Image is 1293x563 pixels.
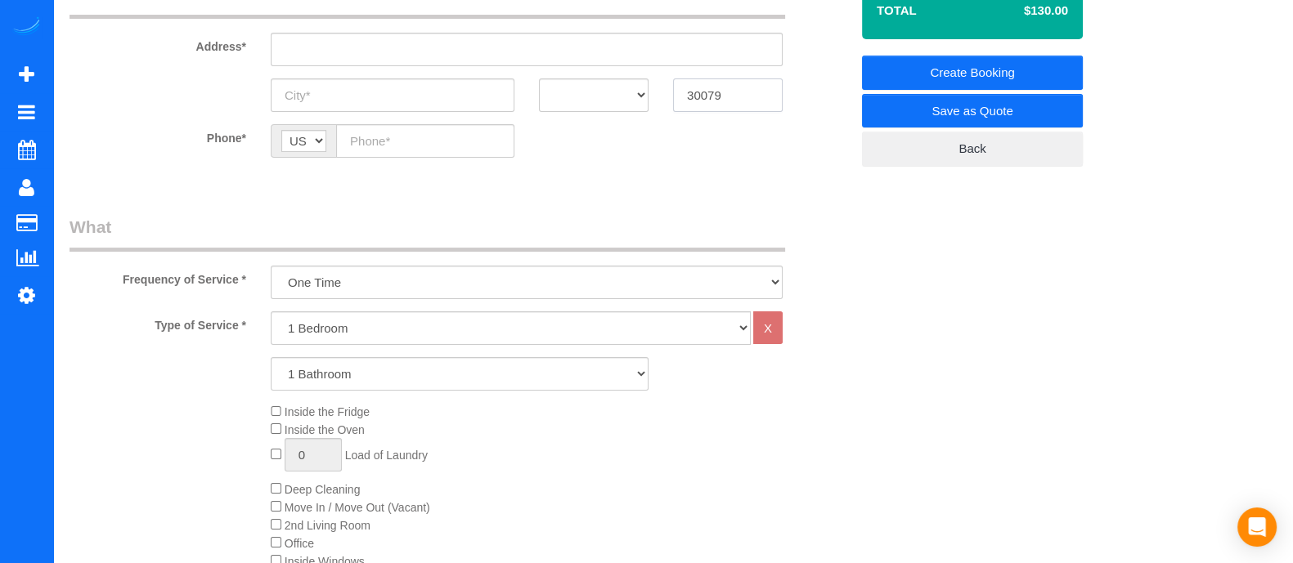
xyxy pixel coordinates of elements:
strong: Total [877,3,917,17]
input: Zip Code* [673,78,783,112]
label: Phone* [57,124,258,146]
a: Save as Quote [862,94,1083,128]
span: 2nd Living Room [285,519,370,532]
label: Address* [57,33,258,55]
span: Inside the Fridge [285,405,370,418]
label: Frequency of Service * [57,266,258,288]
span: Load of Laundry [345,449,428,462]
label: Type of Service * [57,311,258,333]
a: Create Booking [862,56,1083,90]
a: Back [862,132,1083,166]
span: Inside the Oven [285,423,365,436]
legend: What [70,215,785,252]
span: Deep Cleaning [285,483,361,496]
div: Open Intercom Messenger [1237,507,1277,547]
span: Move In / Move Out (Vacant) [285,501,430,514]
span: Office [285,537,314,550]
h4: $130.00 [975,4,1068,18]
img: Automaid Logo [10,16,43,39]
input: City* [271,78,514,112]
input: Phone* [336,124,514,158]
